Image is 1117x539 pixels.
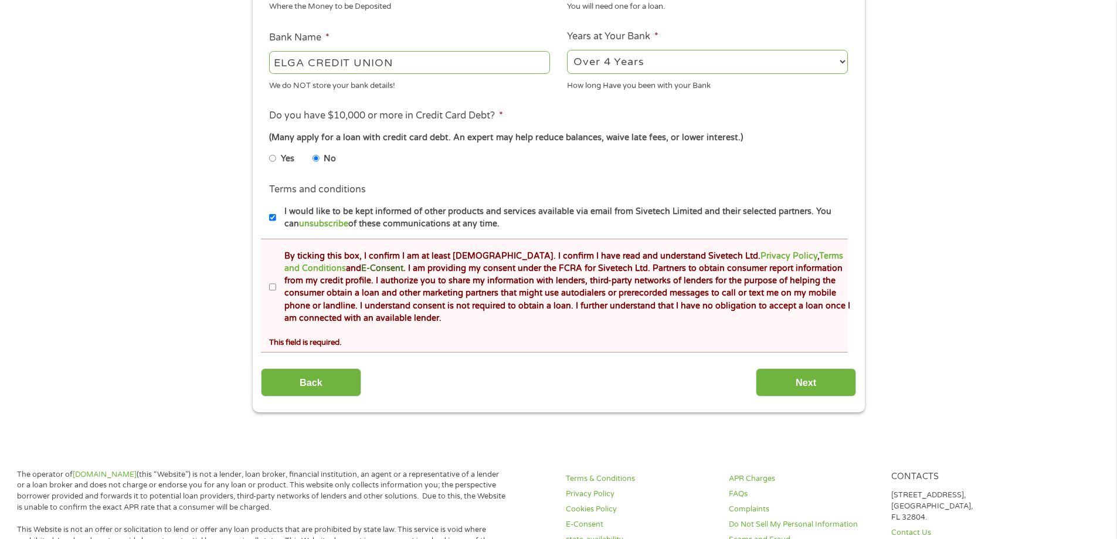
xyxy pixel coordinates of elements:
[566,519,715,530] a: E-Consent
[284,251,843,273] a: Terms and Conditions
[73,470,137,479] a: [DOMAIN_NAME]
[891,490,1040,523] p: [STREET_ADDRESS], [GEOGRAPHIC_DATA], FL 32804.
[269,184,366,196] label: Terms and conditions
[760,251,817,261] a: Privacy Policy
[729,489,878,500] a: FAQs
[276,205,851,230] label: I would like to be kept informed of other products and services available via email from Sivetech...
[566,504,715,515] a: Cookies Policy
[729,519,878,530] a: Do Not Sell My Personal Information
[567,30,658,43] label: Years at Your Bank
[299,219,348,229] a: unsubscribe
[324,152,336,165] label: No
[729,504,878,515] a: Complaints
[567,76,848,91] div: How long Have you been with your Bank
[281,152,294,165] label: Yes
[269,32,330,44] label: Bank Name
[729,473,878,484] a: APR Charges
[891,527,1040,538] a: Contact Us
[261,368,361,397] input: Back
[17,469,506,514] p: The operator of (this “Website”) is not a lender, loan broker, financial institution, an agent or...
[269,333,847,348] div: This field is required.
[566,473,715,484] a: Terms & Conditions
[269,131,847,144] div: (Many apply for a loan with credit card debt. An expert may help reduce balances, waive late fees...
[756,368,856,397] input: Next
[269,76,550,91] div: We do NOT store your bank details!
[276,250,851,325] label: By ticking this box, I confirm I am at least [DEMOGRAPHIC_DATA]. I confirm I have read and unders...
[891,472,1040,483] h4: Contacts
[361,263,403,273] a: E-Consent
[566,489,715,500] a: Privacy Policy
[269,110,503,122] label: Do you have $10,000 or more in Credit Card Debt?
